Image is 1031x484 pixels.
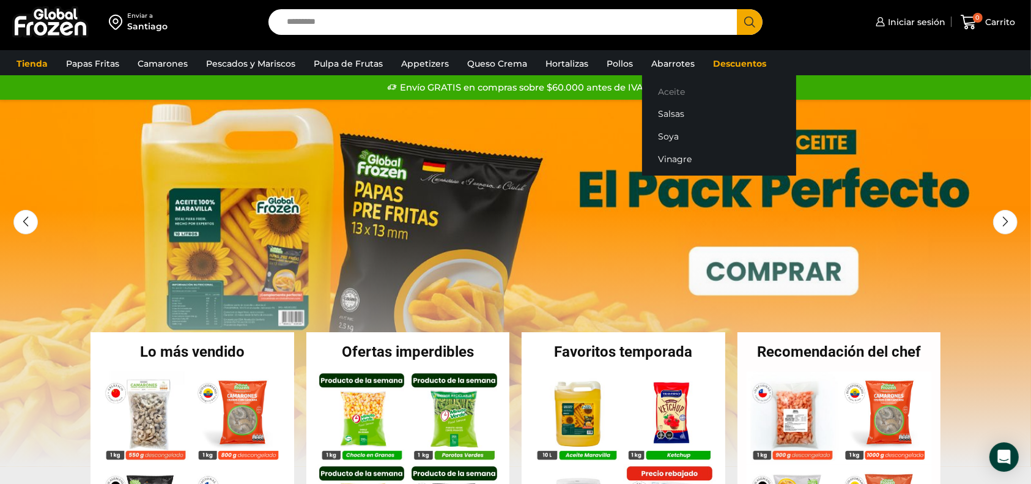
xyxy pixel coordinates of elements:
[308,52,389,75] a: Pulpa de Frutas
[131,52,194,75] a: Camarones
[642,147,796,170] a: Vinagre
[973,13,983,23] span: 0
[993,210,1018,234] div: Next slide
[127,12,168,20] div: Enviar a
[395,52,455,75] a: Appetizers
[642,80,796,103] a: Aceite
[642,103,796,125] a: Salsas
[127,20,168,32] div: Santiago
[109,12,127,32] img: address-field-icon.svg
[60,52,125,75] a: Papas Fritas
[737,9,763,35] button: Search button
[873,10,945,34] a: Iniciar sesión
[10,52,54,75] a: Tienda
[200,52,301,75] a: Pescados y Mariscos
[983,16,1016,28] span: Carrito
[958,8,1019,37] a: 0 Carrito
[600,52,639,75] a: Pollos
[885,16,945,28] span: Iniciar sesión
[539,52,594,75] a: Hortalizas
[522,344,725,359] h2: Favoritos temporada
[642,125,796,148] a: Soya
[306,344,510,359] h2: Ofertas imperdibles
[461,52,533,75] a: Queso Crema
[13,210,38,234] div: Previous slide
[737,344,941,359] h2: Recomendación del chef
[989,442,1019,472] div: Open Intercom Messenger
[707,52,772,75] a: Descuentos
[91,344,294,359] h2: Lo más vendido
[645,52,701,75] a: Abarrotes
